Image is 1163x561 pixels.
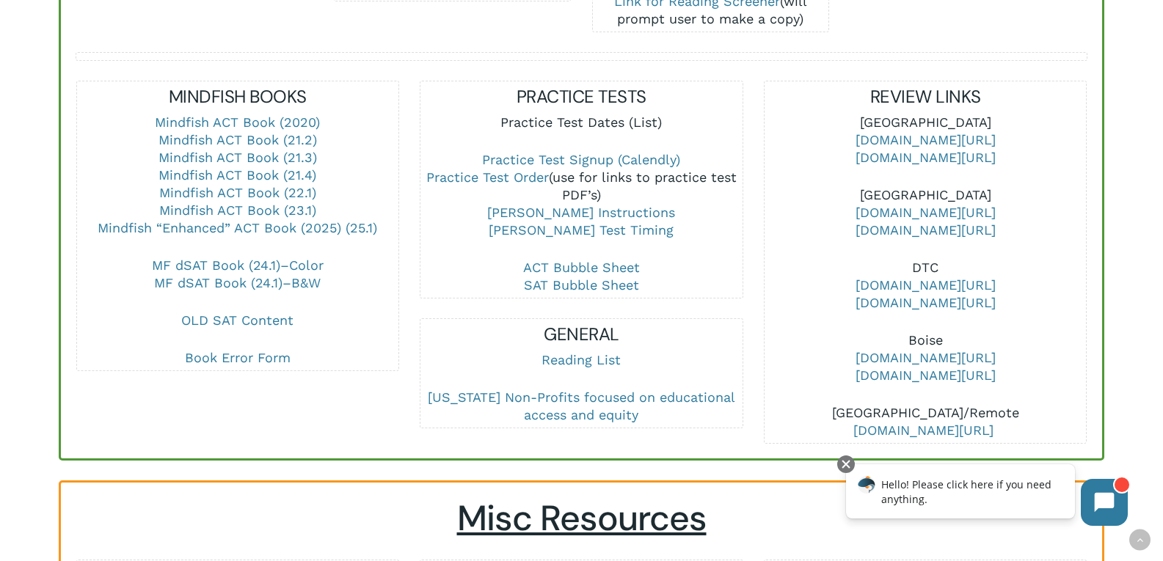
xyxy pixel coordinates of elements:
[856,295,996,310] a: [DOMAIN_NAME][URL]
[765,114,1087,186] p: [GEOGRAPHIC_DATA]
[856,132,996,147] a: [DOMAIN_NAME][URL]
[158,167,316,183] a: Mindfish ACT Book (21.4)
[185,350,291,365] a: Book Error Form
[524,277,639,293] a: SAT Bubble Sheet
[98,220,377,235] a: Mindfish “Enhanced” ACT Book (2025) (25.1)
[420,85,743,109] h5: PRACTICE TESTS
[159,202,316,218] a: Mindfish ACT Book (23.1)
[765,85,1087,109] h5: REVIEW LINKS
[856,150,996,165] a: [DOMAIN_NAME][URL]
[853,422,994,438] a: [DOMAIN_NAME][URL]
[152,257,324,273] a: MF dSAT Book (24.1)–Color
[155,114,320,130] a: Mindfish ACT Book (2020)
[856,367,996,383] a: [DOMAIN_NAME][URL]
[856,350,996,365] a: [DOMAIN_NAME][URL]
[482,152,680,167] a: Practice Test Signup (Calendly)
[426,169,549,185] a: Practice Test Order
[181,312,294,328] a: OLD SAT Content
[523,260,640,275] a: ACT Bubble Sheet
[765,259,1087,331] p: DTC
[856,277,996,293] a: [DOMAIN_NAME][URL]
[420,151,743,259] p: (use for links to practice test PDF’s)
[457,495,707,541] span: Misc Resources
[831,452,1142,540] iframe: Chatbot
[856,205,996,220] a: [DOMAIN_NAME][URL]
[489,222,674,238] a: [PERSON_NAME] Test Timing
[856,222,996,238] a: [DOMAIN_NAME][URL]
[420,323,743,346] h5: GENERAL
[500,114,662,130] a: Practice Test Dates (List)
[158,132,317,147] a: Mindfish ACT Book (21.2)
[154,275,321,290] a: MF dSAT Book (24.1)–B&W
[158,150,317,165] a: Mindfish ACT Book (21.3)
[77,85,399,109] h5: MINDFISH BOOKS
[542,352,621,367] a: Reading List
[765,186,1087,259] p: [GEOGRAPHIC_DATA]
[765,331,1087,404] p: Boise
[765,404,1087,439] p: [GEOGRAPHIC_DATA]/Remote
[159,185,316,200] a: Mindfish ACT Book (22.1)
[428,389,735,422] a: [US_STATE] Non-Profits focused on educational access and equity
[487,205,675,220] a: [PERSON_NAME] Instructions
